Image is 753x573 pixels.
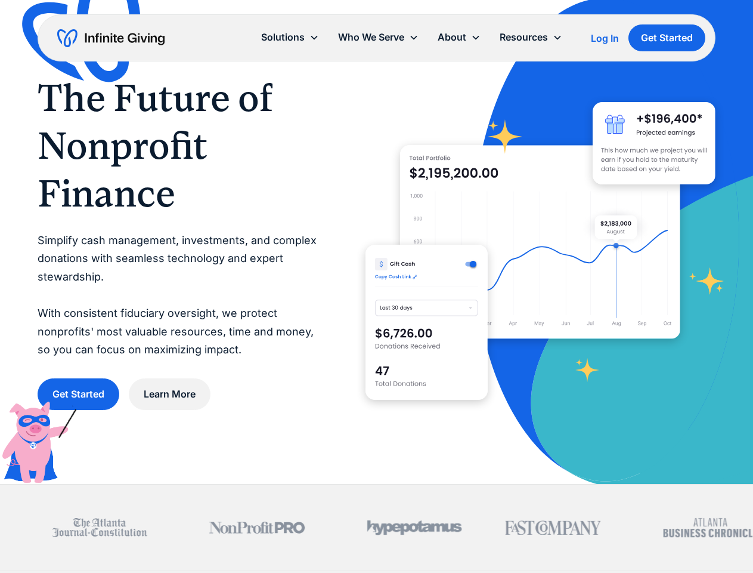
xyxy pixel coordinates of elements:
[38,74,318,217] h1: The Future of Nonprofit Finance
[500,29,548,45] div: Resources
[338,29,404,45] div: Who We Serve
[252,24,329,50] div: Solutions
[689,267,724,295] img: fundraising star
[591,33,619,43] div: Log In
[129,378,210,410] a: Learn More
[438,29,466,45] div: About
[38,232,318,359] p: Simplify cash management, investments, and complex donations with seamless technology and expert ...
[365,245,488,399] img: donation software for nonprofits
[591,31,619,45] a: Log In
[329,24,428,50] div: Who We Serve
[57,29,165,48] a: home
[490,24,572,50] div: Resources
[261,29,305,45] div: Solutions
[400,145,680,338] img: nonprofit donation platform
[38,378,119,410] a: Get Started
[628,24,705,51] a: Get Started
[428,24,490,50] div: About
